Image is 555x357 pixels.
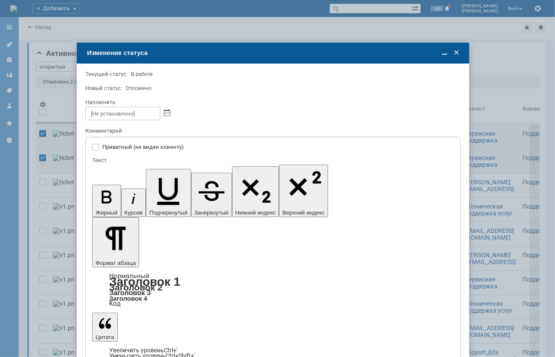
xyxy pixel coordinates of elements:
[92,157,452,163] div: Текст
[109,295,147,302] a: Заголовок 4
[195,209,229,216] span: Зачеркнутый
[121,189,146,217] button: Курсив
[92,217,139,267] button: Формат абзаца
[452,49,461,57] span: Закрыть
[235,209,276,216] span: Нижний индекс
[102,144,452,151] label: Приватный (не виден клиенту)
[87,49,461,57] div: Изменение статуса
[92,273,454,307] div: Формат абзаца
[125,85,151,91] span: Отложено
[96,209,118,216] span: Жирный
[85,99,459,105] div: Напомнить
[92,313,118,342] button: Цитата
[109,272,149,280] a: Нормальный
[109,289,151,296] a: Заголовок 3
[440,49,449,57] span: Свернуть (Ctrl + M)
[85,85,122,91] label: Новый статус:
[164,347,177,354] span: Ctrl+'
[109,300,121,308] a: Код
[131,71,153,77] span: В работе
[85,127,459,135] div: Комментарий
[96,260,136,266] span: Формат абзаца
[85,71,128,77] label: Текущий статус:
[146,169,191,217] button: Подчеркнутый
[149,209,187,216] span: Подчеркнутый
[191,173,232,217] button: Зачеркнутый
[109,282,163,292] a: Заголовок 2
[92,185,121,217] button: Жирный
[85,107,160,120] input: [Не установлено]
[109,275,180,288] a: Заголовок 1
[109,347,177,354] a: Increase
[282,209,325,216] span: Верхний индекс
[96,334,114,340] span: Цитата
[279,165,328,217] button: Верхний индекс
[125,209,143,216] span: Курсив
[232,166,279,217] button: Нижний индекс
